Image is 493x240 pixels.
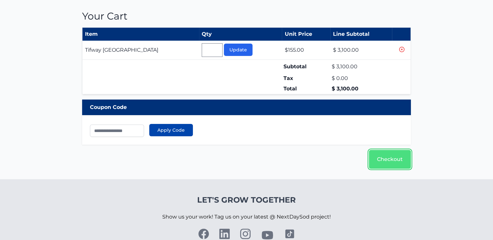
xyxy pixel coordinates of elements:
td: $ 0.00 [330,73,392,84]
td: Total [282,84,330,94]
td: $ 3,100.00 [330,41,392,60]
button: Apply Code [149,124,193,136]
td: Tifway [GEOGRAPHIC_DATA] [82,41,199,60]
span: Apply Code [157,127,185,133]
th: Item [82,28,199,41]
td: $155.00 [282,41,330,60]
td: Subtotal [282,60,330,73]
td: Tax [282,73,330,84]
p: Show us your work! Tag us on your latest @ NextDaySod project! [162,205,331,229]
h4: Let's Grow Together [162,195,331,205]
td: $ 3,100.00 [330,84,392,94]
td: $ 3,100.00 [330,60,392,73]
a: Checkout [369,150,411,169]
h1: Your Cart [82,10,411,22]
div: Coupon Code [82,100,411,115]
th: Qty [199,28,282,41]
th: Unit Price [282,28,330,41]
th: Line Subtotal [330,28,392,41]
button: Update [224,44,253,56]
